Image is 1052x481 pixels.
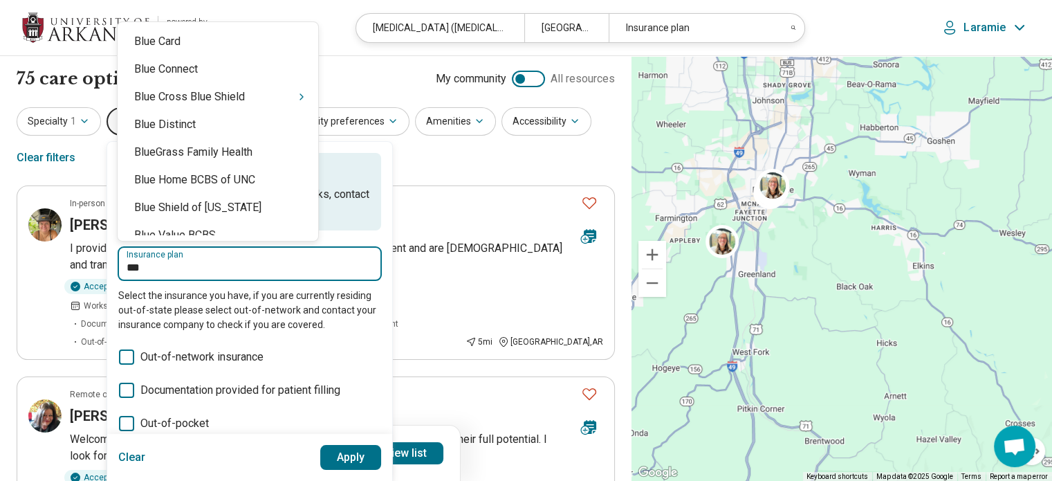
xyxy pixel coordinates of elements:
div: 5 mi [465,336,492,348]
span: My community [436,71,506,87]
span: Documentation provided for patient filling [140,382,340,399]
h3: [PERSON_NAME] [70,215,178,235]
button: Zoom out [638,269,666,297]
div: Blue Home BCBS of UNC [118,166,318,194]
p: Remote or In-person [70,388,147,401]
a: View list [368,442,443,464]
h1: 75 care options [17,67,150,91]
div: Blue Distinct [118,111,318,138]
img: University of Arkansas [22,11,149,44]
button: Apply [320,445,382,470]
button: Zoom in [638,241,666,269]
span: All resources [551,71,615,87]
p: In-person only [70,197,123,210]
div: Suggestions [118,28,318,235]
span: Map data ©2025 Google [876,473,953,480]
a: Report a map error [990,473,1048,480]
p: Select the insurance you have, if you are currently residing out-of-state please select out-of-ne... [118,289,381,332]
span: Out-of-network insurance [140,349,264,365]
div: BlueGrass Family Health [118,138,318,166]
div: Open chat [994,426,1035,467]
div: [GEOGRAPHIC_DATA] [524,14,609,42]
span: Works Mon, Tue, Wed, Thu, Fri [84,300,196,312]
p: I provide trauma focused services that are free of stigma or judgment and are [DEMOGRAPHIC_DATA] ... [70,240,603,273]
div: Clear filters [17,141,75,174]
div: Blue Value BCBS [118,221,318,249]
button: Favorite [575,189,603,217]
button: Favorite [575,380,603,408]
button: Payment [107,107,183,136]
a: Terms (opens in new tab) [961,473,981,480]
button: Accessibility [501,107,591,136]
div: Blue Card [118,28,318,55]
button: Amenities [415,107,496,136]
div: [MEDICAL_DATA] ([MEDICAL_DATA]) [356,14,524,42]
p: Welcome! I provide support to those who are working to feel better and realize their full potenti... [70,431,603,464]
button: Identity preferences [285,107,409,136]
span: Documentation provided for patient filling [81,318,238,330]
p: Laramie [963,21,1006,35]
div: Blue Cross Blue Shield [118,83,318,111]
span: Out-of-network insurance [81,336,178,348]
label: Insurance plan [127,251,373,259]
button: Specialty [17,107,101,136]
div: [GEOGRAPHIC_DATA] , AR [498,336,603,348]
div: Insurance plan [609,14,777,42]
div: Accepting clients [64,279,159,294]
h3: [PERSON_NAME] [70,406,178,426]
button: Clear [118,445,146,470]
div: Blue Shield of [US_STATE] [118,194,318,221]
span: Out-of-pocket [140,415,209,432]
div: Blue Connect [118,55,318,83]
div: powered by [167,16,221,28]
span: 1 [71,114,76,129]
